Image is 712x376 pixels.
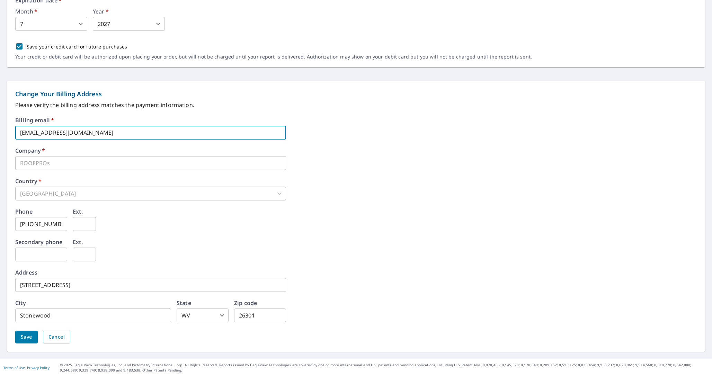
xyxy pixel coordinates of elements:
label: Zip code [234,300,257,306]
p: Your credit or debit card will be authorized upon placing your order, but will not be charged unt... [15,54,532,60]
button: Save [15,331,38,343]
p: Please verify the billing address matches the payment information. [15,101,697,109]
label: City [15,300,26,306]
label: Month [15,9,87,14]
label: Billing email [15,117,54,123]
label: Year [93,9,165,14]
label: Ext. [73,239,83,245]
p: Save your credit card for future purchases [27,43,127,50]
span: Save [21,333,32,341]
div: 7 [15,17,87,31]
div: [GEOGRAPHIC_DATA] [15,187,286,200]
div: WV [177,308,229,322]
p: © 2025 Eagle View Technologies, Inc. and Pictometry International Corp. All Rights Reserved. Repo... [60,362,709,373]
a: Terms of Use [3,365,25,370]
div: 2027 [93,17,165,31]
button: Cancel [43,331,70,343]
span: Cancel [48,333,65,341]
label: Secondary phone [15,239,62,245]
a: Privacy Policy [27,365,50,370]
label: State [177,300,191,306]
label: Address [15,270,37,275]
label: Country [15,178,42,184]
p: Change Your Billing Address [15,89,697,99]
label: Phone [15,209,33,214]
label: Company [15,148,45,153]
label: Ext. [73,209,83,214]
p: | [3,366,50,370]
